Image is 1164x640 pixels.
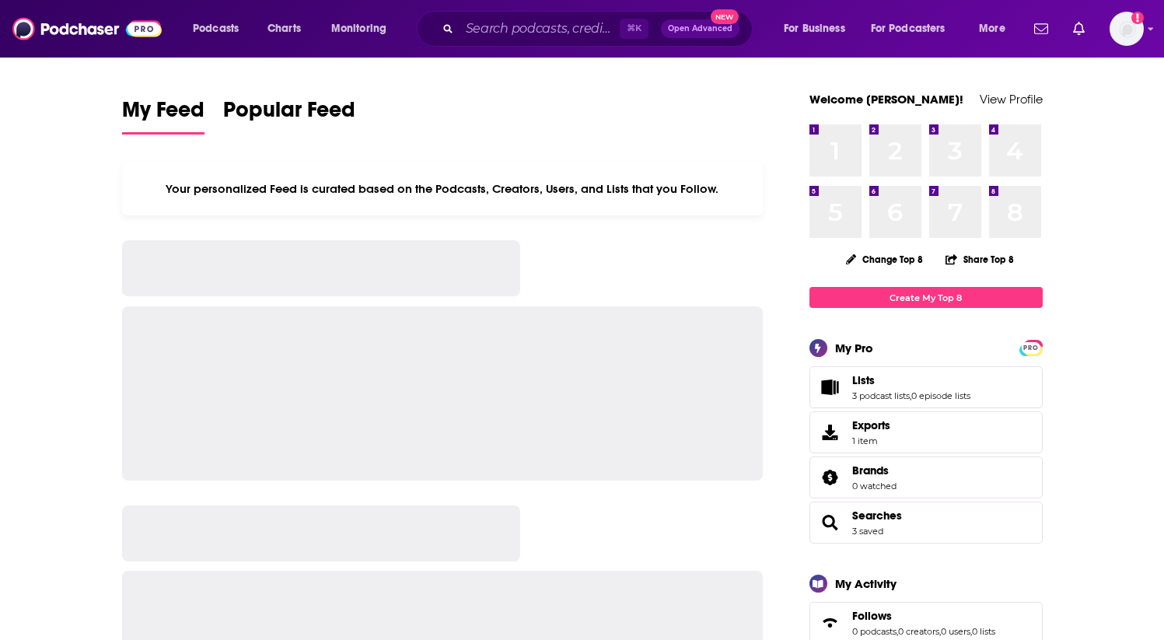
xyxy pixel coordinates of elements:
span: PRO [1022,342,1040,354]
button: Share Top 8 [945,244,1015,275]
button: Show profile menu [1110,12,1144,46]
span: Open Advanced [668,25,732,33]
span: Follows [852,609,892,623]
button: open menu [182,16,259,41]
a: Follows [815,612,846,634]
a: Lists [815,376,846,398]
span: , [970,626,972,637]
div: Your personalized Feed is curated based on the Podcasts, Creators, Users, and Lists that you Follow. [122,163,764,215]
a: Show notifications dropdown [1067,16,1091,42]
a: Brands [852,463,897,477]
span: Brands [809,456,1043,498]
a: 0 users [941,626,970,637]
span: Monitoring [331,18,386,40]
a: Popular Feed [223,96,355,135]
span: Searches [809,502,1043,544]
span: For Business [784,18,845,40]
span: More [979,18,1005,40]
svg: Add a profile image [1131,12,1144,24]
div: My Pro [835,341,873,355]
a: Lists [852,373,970,387]
a: 0 episode lists [911,390,970,401]
span: My Feed [122,96,204,132]
span: Lists [809,366,1043,408]
div: My Activity [835,576,897,591]
span: Lists [852,373,875,387]
span: Logged in as KevinZ [1110,12,1144,46]
span: , [939,626,941,637]
a: 3 saved [852,526,883,537]
input: Search podcasts, credits, & more... [460,16,620,41]
span: Exports [815,421,846,443]
a: Show notifications dropdown [1028,16,1054,42]
span: , [910,390,911,401]
span: ⌘ K [620,19,648,39]
span: Exports [852,418,890,432]
a: Charts [257,16,310,41]
a: Searches [815,512,846,533]
button: Open AdvancedNew [661,19,739,38]
button: open menu [773,16,865,41]
button: open menu [968,16,1025,41]
button: Change Top 8 [837,250,933,269]
a: Brands [815,467,846,488]
a: PRO [1022,341,1040,353]
a: Create My Top 8 [809,287,1043,308]
a: 0 lists [972,626,995,637]
button: open menu [320,16,407,41]
a: Follows [852,609,995,623]
span: 1 item [852,435,890,446]
span: For Podcasters [871,18,946,40]
span: Brands [852,463,889,477]
button: open menu [861,16,968,41]
a: Welcome [PERSON_NAME]! [809,92,963,107]
span: Charts [267,18,301,40]
img: User Profile [1110,12,1144,46]
a: Exports [809,411,1043,453]
a: 0 watched [852,481,897,491]
a: My Feed [122,96,204,135]
span: , [897,626,898,637]
img: Podchaser - Follow, Share and Rate Podcasts [12,14,162,44]
span: Podcasts [193,18,239,40]
a: 3 podcast lists [852,390,910,401]
span: Popular Feed [223,96,355,132]
div: Search podcasts, credits, & more... [432,11,767,47]
a: Searches [852,509,902,523]
span: New [711,9,739,24]
a: 0 podcasts [852,626,897,637]
a: 0 creators [898,626,939,637]
a: View Profile [980,92,1043,107]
